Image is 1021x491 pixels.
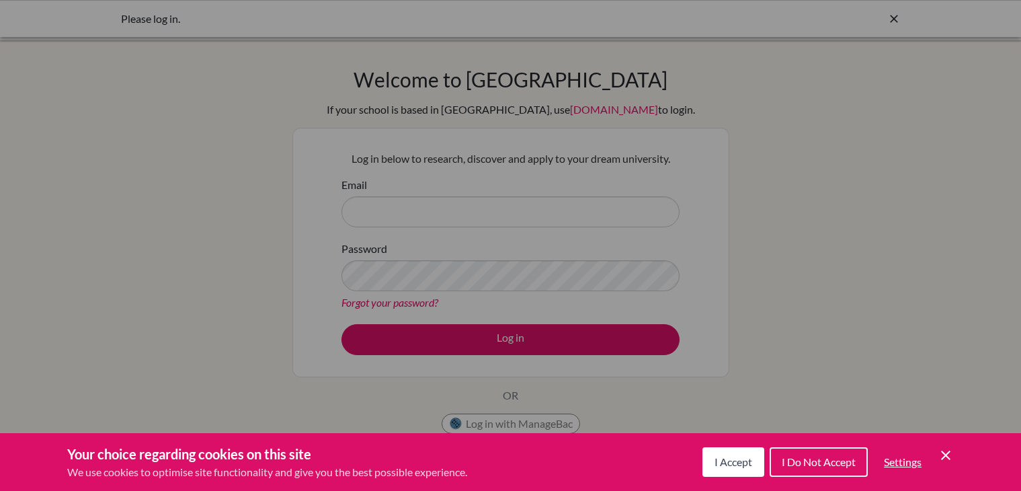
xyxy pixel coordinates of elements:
[770,447,868,477] button: I Do Not Accept
[884,455,922,468] span: Settings
[714,455,752,468] span: I Accept
[782,455,856,468] span: I Do Not Accept
[938,447,954,463] button: Save and close
[67,444,467,464] h3: Your choice regarding cookies on this site
[873,449,932,476] button: Settings
[67,464,467,480] p: We use cookies to optimise site functionality and give you the best possible experience.
[702,447,764,477] button: I Accept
